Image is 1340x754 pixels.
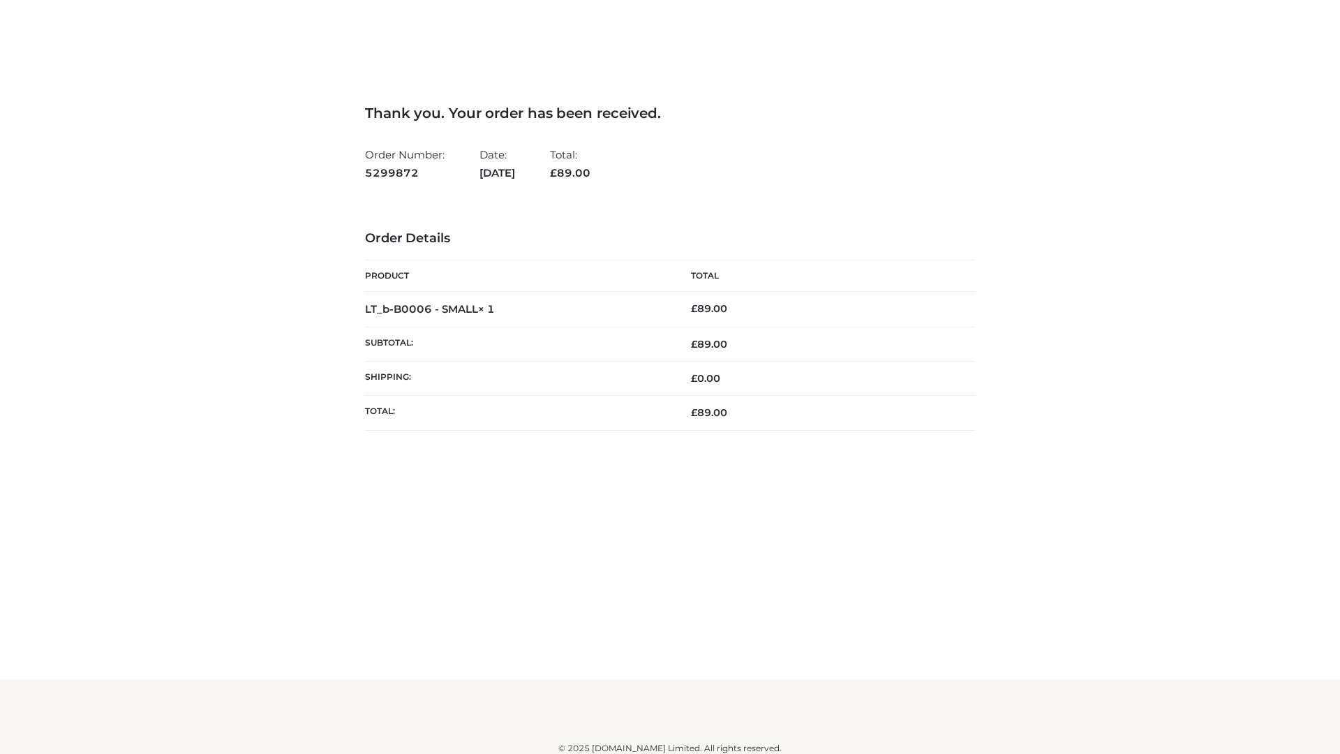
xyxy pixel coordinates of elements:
[691,302,697,315] span: £
[691,302,727,315] bdi: 89.00
[365,362,670,396] th: Shipping:
[365,327,670,361] th: Subtotal:
[691,338,697,350] span: £
[365,164,445,182] strong: 5299872
[691,406,697,419] span: £
[365,260,670,292] th: Product
[691,338,727,350] span: 89.00
[670,260,975,292] th: Total
[478,302,495,316] strong: × 1
[691,406,727,419] span: 89.00
[365,105,975,121] h3: Thank you. Your order has been received.
[365,231,975,246] h3: Order Details
[365,142,445,185] li: Order Number:
[479,142,515,185] li: Date:
[691,372,720,385] bdi: 0.00
[550,142,590,185] li: Total:
[550,166,590,179] span: 89.00
[550,166,557,179] span: £
[691,372,697,385] span: £
[365,302,495,316] strong: LT_b-B0006 - SMALL
[365,396,670,430] th: Total:
[479,164,515,182] strong: [DATE]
